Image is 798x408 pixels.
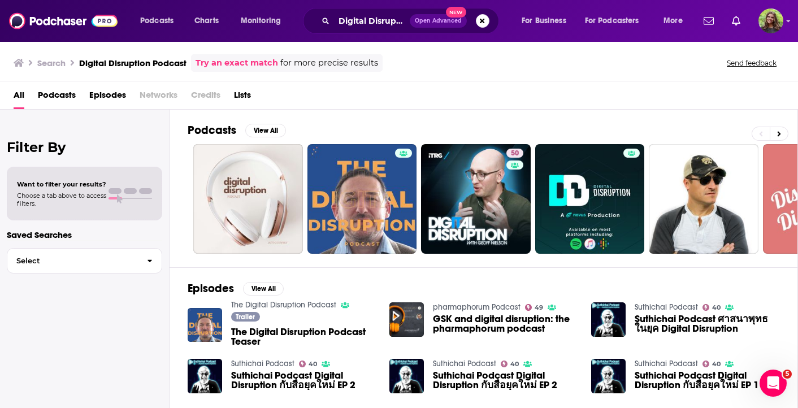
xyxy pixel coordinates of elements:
[132,12,188,30] button: open menu
[243,282,284,296] button: View All
[635,359,698,368] a: Suthichai Podcast
[231,300,336,310] a: The Digital Disruption Podcast
[585,13,639,29] span: For Podcasters
[635,371,779,390] a: Suthichai Podcast Digital Disruption กับสื่อยุคใหม่ EP 1
[280,57,378,70] span: for more precise results
[727,11,745,31] a: Show notifications dropdown
[140,13,174,29] span: Podcasts
[758,8,783,33] span: Logged in as reagan34226
[79,58,187,68] h3: Digital Disruption Podcast
[188,281,234,296] h2: Episodes
[511,148,519,159] span: 50
[783,370,792,379] span: 5
[702,361,721,367] a: 40
[191,86,220,109] span: Credits
[591,359,626,393] img: Suthichai Podcast Digital Disruption กับสื่อยุคใหม่ EP 1
[702,304,721,311] a: 40
[433,359,496,368] a: Suthichai Podcast
[758,8,783,33] img: User Profile
[635,314,779,333] a: Suthichai Podcast ศาสนาพุทธในยุค Digital Disruption
[433,371,578,390] a: Suthichai Podcast Digital Disruption กับสื่อยุคใหม่ EP 2
[140,86,177,109] span: Networks
[433,302,521,312] a: pharmaphorum Podcast
[535,305,543,310] span: 49
[14,86,24,109] a: All
[446,7,466,18] span: New
[7,229,162,240] p: Saved Searches
[723,58,780,68] button: Send feedback
[37,58,66,68] h3: Search
[7,248,162,274] button: Select
[194,13,219,29] span: Charts
[635,302,698,312] a: Suthichai Podcast
[188,123,236,137] h2: Podcasts
[712,305,721,310] span: 40
[299,361,318,367] a: 40
[522,13,566,29] span: For Business
[656,12,697,30] button: open menu
[699,11,718,31] a: Show notifications dropdown
[9,10,118,32] img: Podchaser - Follow, Share and Rate Podcasts
[7,257,138,264] span: Select
[514,12,580,30] button: open menu
[38,86,76,109] a: Podcasts
[415,18,462,24] span: Open Advanced
[241,13,281,29] span: Monitoring
[233,12,296,30] button: open menu
[17,192,106,207] span: Choose a tab above to access filters.
[525,304,544,311] a: 49
[712,362,721,367] span: 40
[231,371,376,390] a: Suthichai Podcast Digital Disruption กับสื่อยุคใหม่ EP 2
[188,359,222,393] img: Suthichai Podcast Digital Disruption กับสื่อยุคใหม่ EP 2
[506,149,523,158] a: 50
[196,57,278,70] a: Try an exact match
[234,86,251,109] a: Lists
[188,123,286,137] a: PodcastsView All
[7,139,162,155] h2: Filter By
[663,13,683,29] span: More
[510,362,519,367] span: 40
[309,362,317,367] span: 40
[89,86,126,109] a: Episodes
[231,327,376,346] a: The Digital Disruption Podcast Teaser
[389,359,424,393] img: Suthichai Podcast Digital Disruption กับสื่อยุคใหม่ EP 2
[245,124,286,137] button: View All
[231,359,294,368] a: Suthichai Podcast
[591,302,626,337] img: Suthichai Podcast ศาสนาพุทธในยุค Digital Disruption
[188,308,222,342] img: The Digital Disruption Podcast Teaser
[760,370,787,397] iframe: Intercom live chat
[17,180,106,188] span: Want to filter your results?
[501,361,519,367] a: 40
[334,12,410,30] input: Search podcasts, credits, & more...
[433,314,578,333] a: GSK and digital disruption: the pharmaphorum podcast
[187,12,225,30] a: Charts
[188,281,284,296] a: EpisodesView All
[758,8,783,33] button: Show profile menu
[421,144,531,254] a: 50
[314,8,510,34] div: Search podcasts, credits, & more...
[410,14,467,28] button: Open AdvancedNew
[578,12,656,30] button: open menu
[236,314,255,320] span: Trailer
[389,302,424,337] img: GSK and digital disruption: the pharmaphorum podcast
